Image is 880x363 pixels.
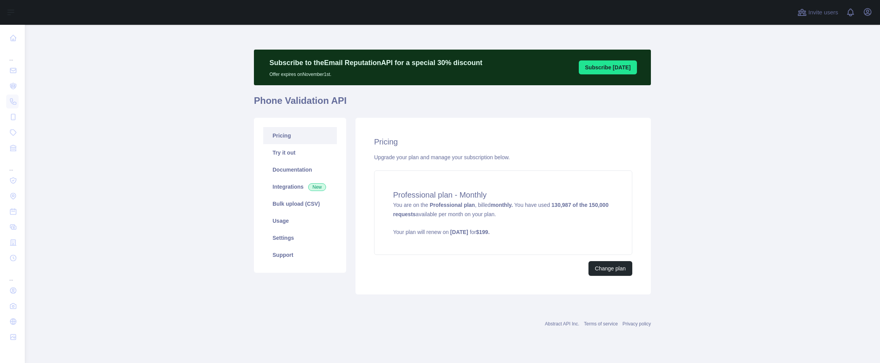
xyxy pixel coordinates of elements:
[263,212,337,229] a: Usage
[374,136,632,147] h2: Pricing
[269,57,482,68] p: Subscribe to the Email Reputation API for a special 30 % discount
[254,95,651,113] h1: Phone Validation API
[263,127,337,144] a: Pricing
[491,202,513,208] strong: monthly.
[308,183,326,191] span: New
[808,8,838,17] span: Invite users
[584,321,618,327] a: Terms of service
[6,46,19,62] div: ...
[6,157,19,172] div: ...
[796,6,840,19] button: Invite users
[263,229,337,246] a: Settings
[393,202,613,236] span: You are on the , billed You have used available per month on your plan.
[269,68,482,77] p: Offer expires on November 1st.
[579,60,637,74] button: Subscribe [DATE]
[623,321,651,327] a: Privacy policy
[545,321,580,327] a: Abstract API Inc.
[263,144,337,161] a: Try it out
[393,228,613,236] p: Your plan will renew on for
[6,267,19,282] div: ...
[263,246,337,263] a: Support
[374,153,632,161] div: Upgrade your plan and manage your subscription below.
[450,229,468,235] strong: [DATE]
[476,229,490,235] strong: $ 199 .
[263,161,337,178] a: Documentation
[263,195,337,212] a: Bulk upload (CSV)
[430,202,475,208] strong: Professional plan
[588,261,632,276] button: Change plan
[263,178,337,195] a: Integrations New
[393,202,609,217] strong: 130,987 of the 150,000 requests
[393,189,613,200] h4: Professional plan - Monthly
